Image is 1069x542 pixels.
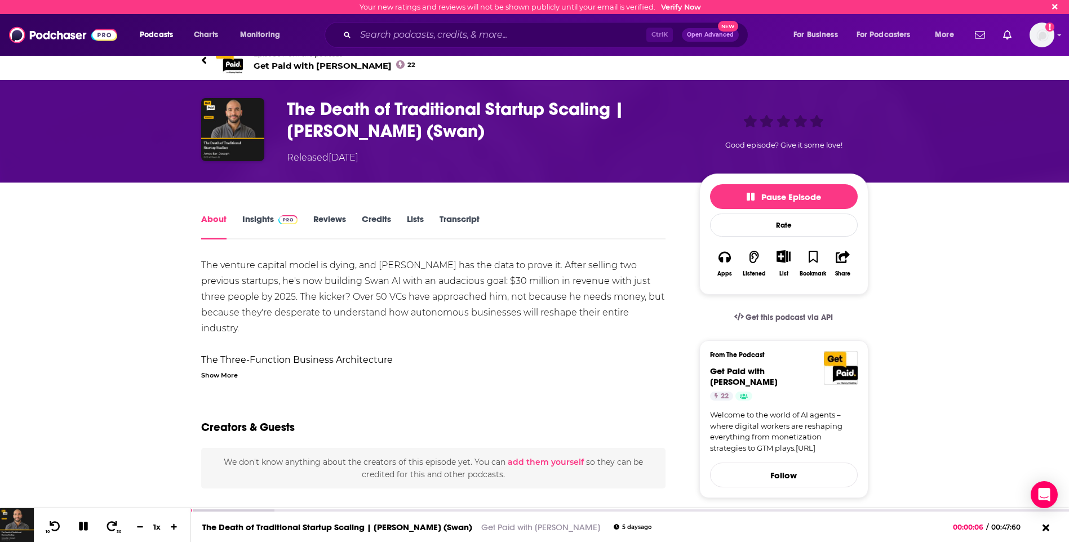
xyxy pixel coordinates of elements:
img: The Death of Traditional Startup Scaling | Amos Bar-Joseph (Swan) [201,98,264,161]
span: 22 [407,63,415,68]
span: Charts [194,27,218,43]
span: Logged in as dresnic [1030,23,1054,47]
h3: From The Podcast [710,351,849,359]
span: 10 [46,530,50,534]
div: Apps [717,270,732,277]
a: Get Paid with Manny MedinaEpisode from the podcastGet Paid with [PERSON_NAME]22 [201,47,535,74]
a: InsightsPodchaser Pro [242,214,298,239]
a: Lists [407,214,424,239]
span: Get this podcast via API [746,313,833,322]
img: User Profile [1030,23,1054,47]
svg: Email not verified [1045,23,1054,32]
span: Monitoring [240,27,280,43]
button: Show More Button [772,250,795,263]
span: Get Paid with [PERSON_NAME] [254,60,416,71]
h2: Creators & Guests [201,420,295,434]
a: Transcript [440,214,480,239]
button: Open AdvancedNew [682,28,739,42]
div: Search podcasts, credits, & more... [335,22,759,48]
button: open menu [232,26,295,44]
span: Good episode? Give it some love! [725,141,842,149]
input: Search podcasts, credits, & more... [356,26,646,44]
span: For Business [793,27,838,43]
div: Open Intercom Messenger [1031,481,1058,508]
button: Apps [710,243,739,284]
div: Bookmark [800,270,826,277]
div: 5 days ago [614,524,651,530]
button: Pause Episode [710,184,858,209]
button: 10 [43,520,65,534]
button: open menu [849,26,927,44]
span: Open Advanced [687,32,734,38]
button: Show profile menu [1030,23,1054,47]
a: Show notifications dropdown [970,25,990,45]
a: Welcome to the world of AI agents – where digital workers are reshaping everything from monetizat... [710,410,858,454]
div: Rate [710,214,858,237]
img: Get Paid with Manny Medina [216,47,243,74]
img: Get Paid with Manny Medina [824,351,858,385]
span: / [986,523,988,531]
a: About [201,214,227,239]
div: List [779,270,788,277]
div: Listened [743,270,766,277]
button: add them yourself [508,457,584,467]
div: 1 x [148,522,167,531]
a: Get Paid with [PERSON_NAME] [481,522,600,532]
span: For Podcasters [857,27,911,43]
a: Verify Now [661,3,701,11]
span: Get Paid with [PERSON_NAME] [710,366,778,387]
strong: The Three-Function Business Architecture [201,354,393,365]
span: New [718,21,738,32]
span: Ctrl K [646,28,673,42]
button: open menu [132,26,188,44]
span: More [935,27,954,43]
div: Show More ButtonList [769,243,798,284]
button: Listened [739,243,769,284]
div: Released [DATE] [287,151,358,165]
button: Follow [710,463,858,487]
a: Charts [187,26,225,44]
span: 22 [721,391,729,402]
a: Show notifications dropdown [999,25,1016,45]
h1: The Death of Traditional Startup Scaling | Amos Bar-Joseph (Swan) [287,98,681,142]
a: Get Paid with Manny Medina [710,366,778,387]
a: Credits [362,214,391,239]
img: Podchaser - Follow, Share and Rate Podcasts [9,24,117,46]
div: Your new ratings and reviews will not be shown publicly until your email is verified. [360,3,701,11]
button: 30 [102,520,123,534]
a: The Death of Traditional Startup Scaling | [PERSON_NAME] (Swan) [202,522,472,532]
button: Bookmark [799,243,828,284]
button: open menu [786,26,852,44]
button: open menu [927,26,968,44]
a: Get this podcast via API [725,304,842,331]
a: 22 [710,392,733,401]
a: Reviews [313,214,346,239]
div: Share [835,270,850,277]
span: Pause Episode [747,192,821,202]
span: 30 [117,530,121,534]
img: Podchaser Pro [278,215,298,224]
span: 00:47:60 [988,523,1032,531]
button: Share [828,243,857,284]
span: Podcasts [140,27,173,43]
span: 00:00:06 [953,523,986,531]
span: We don't know anything about the creators of this episode yet . You can so they can be credited f... [224,457,643,479]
